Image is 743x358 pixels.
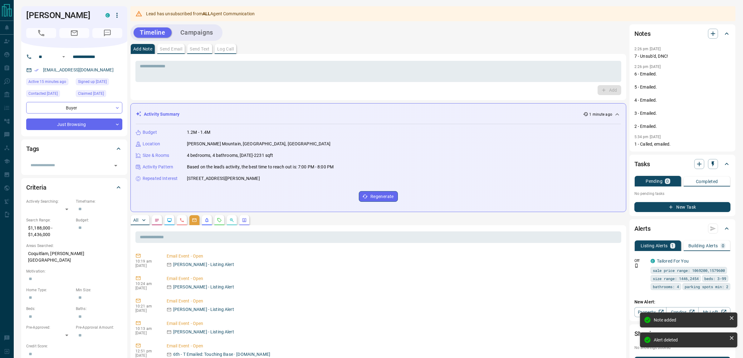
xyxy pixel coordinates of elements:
[76,217,122,223] p: Budget:
[634,224,651,234] h2: Alerts
[666,179,669,183] p: 0
[634,157,731,172] div: Tasks
[76,287,122,293] p: Min Size:
[242,218,247,223] svg: Agent Actions
[187,152,273,159] p: 4 bedrooms, 4 bathrooms, [DATE]-2231 sqft
[26,78,73,87] div: Mon Aug 18 2025
[173,261,234,268] p: [PERSON_NAME] - Listing Alert
[634,202,731,212] button: New Task
[28,79,66,85] span: Active 15 minutes ago
[634,345,731,351] p: No showings booked
[634,71,731,130] p: 6 - Emailed. 5 - Emailed. 4 - Emailed. 3 - Emailed. 2 - Emailed.
[722,244,724,248] p: 0
[136,109,621,120] div: Activity Summary1 minute ago
[204,218,209,223] svg: Listing Alerts
[26,199,73,204] p: Actively Searching:
[76,325,122,330] p: Pre-Approval Amount:
[26,306,73,312] p: Beds:
[634,221,731,236] div: Alerts
[688,244,718,248] p: Building Alerts
[26,249,122,265] p: Coquitlam, [PERSON_NAME][GEOGRAPHIC_DATA]
[634,329,661,339] h2: Showings
[26,10,96,20] h1: [PERSON_NAME]
[105,13,110,17] div: condos.ca
[653,267,725,273] span: sale price range: 1069200,1579600
[26,223,73,240] p: $1,188,000 - $1,436,000
[76,90,122,99] div: Sun Jul 13 2025
[26,287,73,293] p: Home Type:
[135,286,157,290] p: [DATE]
[26,343,122,349] p: Credit Score:
[173,306,234,313] p: [PERSON_NAME] - Listing Alert
[146,8,255,19] div: Lead has unsubscribed from Agent Communication
[76,306,122,312] p: Baths:
[26,217,73,223] p: Search Range:
[143,141,160,147] p: Location
[704,275,726,282] span: beds: 3-99
[134,27,172,38] button: Timeline
[654,317,727,322] div: Note added
[26,28,56,38] span: Call
[634,299,731,305] p: New Alert:
[203,11,210,16] strong: ALL
[135,259,157,264] p: 10:19 am
[217,218,222,223] svg: Requests
[78,90,104,97] span: Claimed [DATE]
[696,179,718,184] p: Completed
[135,282,157,286] p: 10:24 am
[26,141,122,156] div: Tags
[26,268,122,274] p: Motivation:
[654,337,727,342] div: Alert deleted
[135,304,157,308] p: 10:21 am
[26,325,73,330] p: Pre-Approved:
[143,152,169,159] p: Size & Rooms
[634,141,731,148] p: 1 - Called, emailed.
[634,65,661,69] p: 2:26 pm [DATE]
[179,218,184,223] svg: Calls
[135,327,157,331] p: 10:13 am
[78,79,107,85] span: Signed up [DATE]
[135,308,157,313] p: [DATE]
[634,29,651,39] h2: Notes
[173,284,234,290] p: [PERSON_NAME] - Listing Alert
[685,283,728,290] span: parking spots min: 2
[173,351,270,358] p: 6th - T Emailed: Touching Base · [DOMAIN_NAME]
[192,218,197,223] svg: Emails
[167,275,619,282] p: Email Event - Open
[111,161,120,170] button: Open
[59,28,89,38] span: Email
[634,53,731,60] p: 7 - Unsub'd, DNC!
[229,218,234,223] svg: Opportunities
[634,307,667,317] a: Property
[92,28,122,38] span: Message
[143,129,157,136] p: Budget
[133,218,138,222] p: All
[174,27,219,38] button: Campaigns
[26,144,39,154] h2: Tags
[666,307,698,317] a: Condos
[589,112,612,117] p: 1 minute ago
[646,179,662,183] p: Pending
[26,119,122,130] div: Just Browsing
[60,53,67,60] button: Open
[187,141,330,147] p: [PERSON_NAME] Mountain, [GEOGRAPHIC_DATA], [GEOGRAPHIC_DATA]
[154,218,159,223] svg: Notes
[26,180,122,195] div: Criteria
[167,343,619,349] p: Email Event - Open
[34,68,39,72] svg: Email Verified
[187,175,260,182] p: [STREET_ADDRESS][PERSON_NAME]
[653,283,679,290] span: bathrooms: 4
[634,189,731,198] p: No pending tasks
[26,90,73,99] div: Sun Jul 13 2025
[634,47,661,51] p: 2:26 pm [DATE]
[167,320,619,327] p: Email Event - Open
[359,191,398,202] button: Regenerate
[641,244,668,248] p: Listing Alerts
[657,259,689,264] a: Tailored For You
[187,164,334,170] p: Based on the lead's activity, the best time to reach out is: 7:00 PM - 8:00 PM
[634,159,650,169] h2: Tasks
[167,253,619,259] p: Email Event - Open
[135,353,157,358] p: [DATE]
[634,258,647,264] p: Off
[698,307,731,317] a: Mr.Loft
